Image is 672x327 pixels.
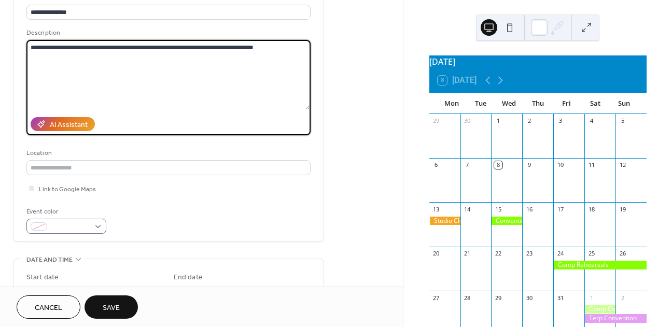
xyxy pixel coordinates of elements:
span: Cancel [35,303,62,314]
div: Studio Closed [429,217,460,225]
div: Tue [466,93,495,114]
button: AI Assistant [31,117,95,131]
div: 21 [464,250,471,258]
div: 30 [525,294,533,302]
div: 28 [464,294,471,302]
div: Fri [552,93,581,114]
div: Event color [26,206,104,217]
div: 19 [619,205,626,213]
div: 31 [556,294,564,302]
div: 29 [432,117,440,125]
div: 14 [464,205,471,213]
div: Comp Costume Deposits Due [584,305,615,314]
div: Mon [438,93,466,114]
div: 16 [525,205,533,213]
div: 23 [525,250,533,258]
div: 1 [494,117,502,125]
div: 26 [619,250,626,258]
div: Terp Convention [584,314,647,323]
div: 22 [494,250,502,258]
div: 20 [432,250,440,258]
div: 10 [556,161,564,169]
div: 11 [587,161,595,169]
div: Comp Rehearsals [553,261,647,269]
div: 15 [494,205,502,213]
div: [DATE] [429,55,647,68]
div: 8 [494,161,502,169]
span: Save [103,303,120,314]
div: 2 [525,117,533,125]
div: 6 [432,161,440,169]
button: Save [85,295,138,319]
div: 9 [525,161,533,169]
span: Link to Google Maps [39,184,96,195]
span: Date [174,286,188,296]
div: 27 [432,294,440,302]
div: 1 [587,294,595,302]
div: Thu [524,93,552,114]
button: Cancel [17,295,80,319]
div: 2 [619,294,626,302]
div: 3 [556,117,564,125]
div: 17 [556,205,564,213]
div: 7 [464,161,471,169]
div: Description [26,27,309,38]
div: 12 [619,161,626,169]
div: End date [174,272,203,283]
div: Sun [610,93,638,114]
div: Sat [581,93,609,114]
span: Time [249,286,263,296]
div: 5 [619,117,626,125]
div: Convention Fees Due [491,217,522,225]
div: Wed [495,93,523,114]
span: Time [102,286,116,296]
span: Date and time [26,254,73,265]
div: 29 [494,294,502,302]
div: 25 [587,250,595,258]
div: Location [26,148,309,159]
div: 30 [464,117,471,125]
div: Start date [26,272,59,283]
div: AI Assistant [50,120,88,131]
div: 24 [556,250,564,258]
div: 4 [587,117,595,125]
div: 13 [432,205,440,213]
span: Date [26,286,40,296]
div: 18 [587,205,595,213]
